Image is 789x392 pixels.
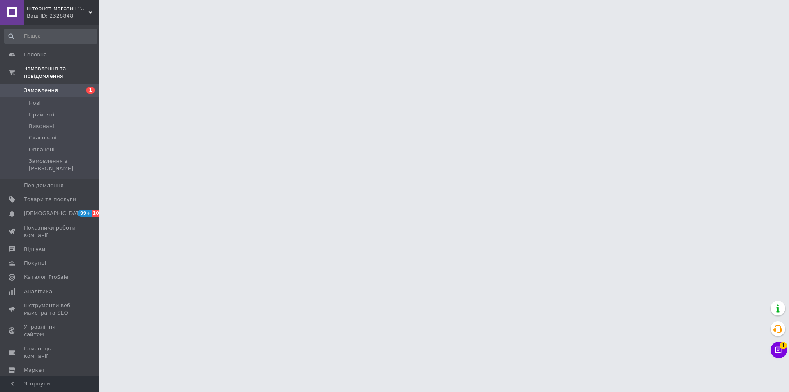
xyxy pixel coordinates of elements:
span: Замовлення та повідомлення [24,65,99,80]
span: Відгуки [24,246,45,253]
span: Прийняті [29,111,54,118]
span: 99+ [78,210,92,217]
span: Оплачені [29,146,55,153]
span: Інструменти веб-майстра та SEO [24,302,76,317]
span: 1 [86,87,95,94]
input: Пошук [4,29,97,44]
span: Маркет [24,366,45,374]
span: Товари та послуги [24,196,76,203]
span: Аналітика [24,288,52,295]
span: Повідомлення [24,182,64,189]
span: 1 [780,342,787,349]
span: Головна [24,51,47,58]
span: Управління сайтом [24,323,76,338]
span: Гаманець компанії [24,345,76,360]
span: Показники роботи компанії [24,224,76,239]
span: Виконані [29,123,54,130]
span: [DEMOGRAPHIC_DATA] [24,210,85,217]
span: Замовлення з [PERSON_NAME] [29,158,96,172]
div: Ваш ID: 2328848 [27,12,99,20]
span: Скасовані [29,134,57,141]
span: Нові [29,100,41,107]
span: 10 [92,210,101,217]
button: Чат з покупцем1 [771,342,787,358]
span: Інтернет-магазин "Streetmoda" [27,5,88,12]
span: Покупці [24,260,46,267]
span: Замовлення [24,87,58,94]
span: Каталог ProSale [24,274,68,281]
